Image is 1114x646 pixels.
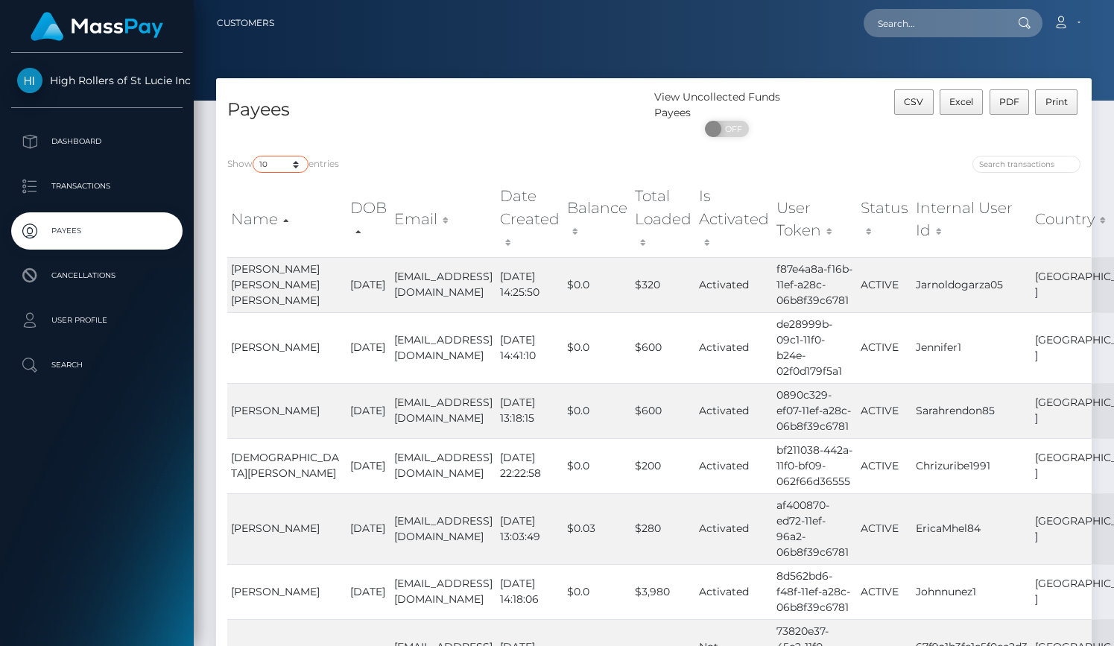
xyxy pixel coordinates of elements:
td: [PERSON_NAME] [227,312,346,383]
div: View Uncollected Funds Payees [654,89,800,121]
td: $0.0 [563,383,631,438]
a: Payees [11,212,183,250]
td: $0.0 [563,438,631,493]
td: Jarnoldogarza05 [912,257,1031,312]
p: Cancellations [17,265,177,287]
td: $3,980 [631,564,695,619]
td: [EMAIL_ADDRESS][DOMAIN_NAME] [390,312,496,383]
img: High Rollers of St Lucie Inc [17,68,42,93]
td: Activated [695,564,773,619]
td: $600 [631,312,695,383]
a: Cancellations [11,257,183,294]
td: bf211038-442a-11f0-bf09-062f66d36555 [773,438,857,493]
td: [DATE] [346,383,390,438]
button: Print [1035,89,1077,115]
td: Johnnunez1 [912,564,1031,619]
td: [PERSON_NAME] [227,564,346,619]
td: [DATE] [346,312,390,383]
td: [DATE] [346,493,390,564]
p: Transactions [17,175,177,197]
td: Jennifer1 [912,312,1031,383]
td: Chrizuribe1991 [912,438,1031,493]
td: [EMAIL_ADDRESS][DOMAIN_NAME] [390,493,496,564]
span: Excel [949,96,973,107]
td: [DATE] [346,438,390,493]
td: $280 [631,493,695,564]
td: ACTIVE [857,257,912,312]
td: ACTIVE [857,383,912,438]
td: Activated [695,257,773,312]
td: [PERSON_NAME] [227,493,346,564]
td: 8d562bd6-f48f-11ef-a28c-06b8f39c6781 [773,564,857,619]
td: [DEMOGRAPHIC_DATA][PERSON_NAME] [227,438,346,493]
th: Is Activated: activate to sort column ascending [695,181,773,256]
span: High Rollers of St Lucie Inc [11,74,183,87]
td: [EMAIL_ADDRESS][DOMAIN_NAME] [390,438,496,493]
button: CSV [894,89,934,115]
td: [DATE] 22:22:58 [496,438,563,493]
td: Activated [695,438,773,493]
button: PDF [990,89,1030,115]
td: 0890c329-ef07-11ef-a28c-06b8f39c6781 [773,383,857,438]
input: Search transactions [972,156,1080,173]
th: Balance: activate to sort column ascending [563,181,631,256]
a: User Profile [11,302,183,339]
td: $0.03 [563,493,631,564]
th: Total Loaded: activate to sort column ascending [631,181,695,256]
span: PDF [999,96,1019,107]
td: ACTIVE [857,564,912,619]
th: Email: activate to sort column ascending [390,181,496,256]
label: Show entries [227,156,339,173]
img: MassPay Logo [31,12,163,41]
span: OFF [713,121,750,137]
td: [DATE] 13:03:49 [496,493,563,564]
td: af400870-ed72-11ef-96a2-06b8f39c6781 [773,493,857,564]
span: CSV [904,96,923,107]
td: EricaMhel84 [912,493,1031,564]
td: ACTIVE [857,312,912,383]
td: [DATE] 13:18:15 [496,383,563,438]
a: Transactions [11,168,183,205]
td: $600 [631,383,695,438]
a: Dashboard [11,123,183,160]
h4: Payees [227,97,643,123]
td: [EMAIL_ADDRESS][DOMAIN_NAME] [390,383,496,438]
td: [DATE] 14:18:06 [496,564,563,619]
th: Status: activate to sort column ascending [857,181,912,256]
p: Search [17,354,177,376]
p: User Profile [17,309,177,332]
td: Sarahrendon85 [912,383,1031,438]
td: f87e4a8a-f16b-11ef-a28c-06b8f39c6781 [773,257,857,312]
a: Customers [217,7,274,39]
p: Dashboard [17,130,177,153]
td: Activated [695,383,773,438]
td: [DATE] [346,257,390,312]
select: Showentries [253,156,308,173]
td: [EMAIL_ADDRESS][DOMAIN_NAME] [390,257,496,312]
th: DOB: activate to sort column descending [346,181,390,256]
span: Print [1045,96,1068,107]
td: $0.0 [563,312,631,383]
td: [DATE] 14:41:10 [496,312,563,383]
td: [PERSON_NAME] [227,383,346,438]
th: Name: activate to sort column ascending [227,181,346,256]
td: $0.0 [563,257,631,312]
td: [EMAIL_ADDRESS][DOMAIN_NAME] [390,564,496,619]
td: [DATE] 14:25:50 [496,257,563,312]
p: Payees [17,220,177,242]
td: [DATE] [346,564,390,619]
a: Search [11,346,183,384]
td: ACTIVE [857,438,912,493]
td: de28999b-09c1-11f0-b24e-02f0d179f5a1 [773,312,857,383]
td: $320 [631,257,695,312]
td: [PERSON_NAME] [PERSON_NAME] [PERSON_NAME] [227,257,346,312]
button: Excel [940,89,984,115]
td: ACTIVE [857,493,912,564]
th: Internal User Id: activate to sort column ascending [912,181,1031,256]
td: Activated [695,312,773,383]
th: User Token: activate to sort column ascending [773,181,857,256]
td: Activated [695,493,773,564]
th: Date Created: activate to sort column ascending [496,181,563,256]
td: $200 [631,438,695,493]
input: Search... [864,9,1004,37]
